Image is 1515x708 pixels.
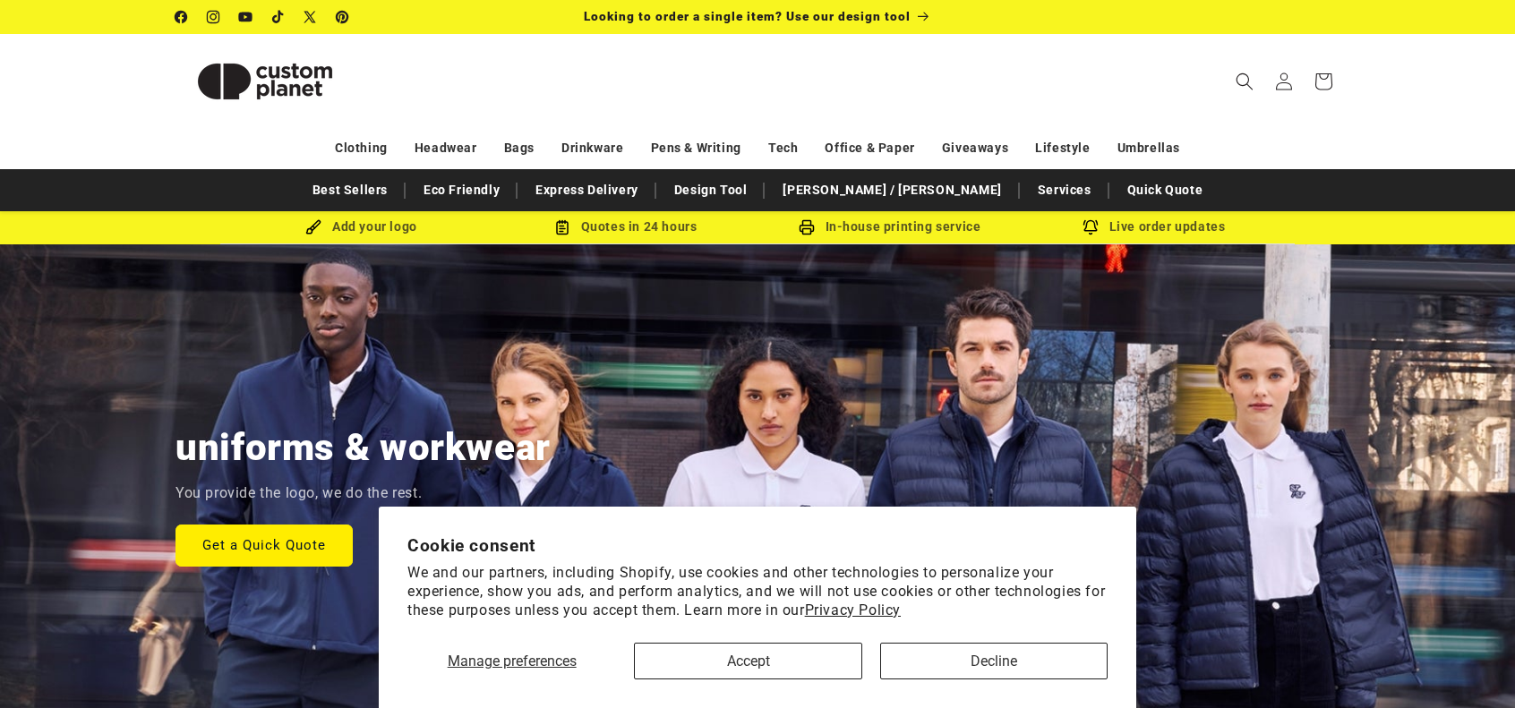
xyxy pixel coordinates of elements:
[304,175,397,206] a: Best Sellers
[805,601,901,618] a: Privacy Policy
[175,41,355,122] img: Custom Planet
[634,643,861,679] button: Accept
[229,216,493,238] div: Add your logo
[175,524,353,566] a: Get a Quick Quote
[305,219,321,235] img: Brush Icon
[504,132,535,164] a: Bags
[175,423,551,472] h2: uniforms & workwear
[448,653,577,670] span: Manage preferences
[335,132,388,164] a: Clothing
[799,219,815,235] img: In-house printing
[526,175,647,206] a: Express Delivery
[407,535,1108,556] h2: Cookie consent
[561,132,623,164] a: Drinkware
[169,34,362,128] a: Custom Planet
[1022,216,1286,238] div: Live order updates
[584,9,911,23] span: Looking to order a single item? Use our design tool
[942,132,1008,164] a: Giveaways
[407,643,616,679] button: Manage preferences
[1118,175,1212,206] a: Quick Quote
[493,216,757,238] div: Quotes in 24 hours
[407,564,1108,619] p: We and our partners, including Shopify, use cookies and other technologies to personalize your ex...
[665,175,757,206] a: Design Tool
[757,216,1022,238] div: In-house printing service
[1035,132,1090,164] a: Lifestyle
[175,481,422,507] p: You provide the logo, we do the rest.
[825,132,914,164] a: Office & Paper
[415,132,477,164] a: Headwear
[1083,219,1099,235] img: Order updates
[880,643,1108,679] button: Decline
[774,175,1010,206] a: [PERSON_NAME] / [PERSON_NAME]
[1117,132,1180,164] a: Umbrellas
[768,132,798,164] a: Tech
[1225,62,1264,101] summary: Search
[554,219,570,235] img: Order Updates Icon
[651,132,741,164] a: Pens & Writing
[415,175,509,206] a: Eco Friendly
[1029,175,1100,206] a: Services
